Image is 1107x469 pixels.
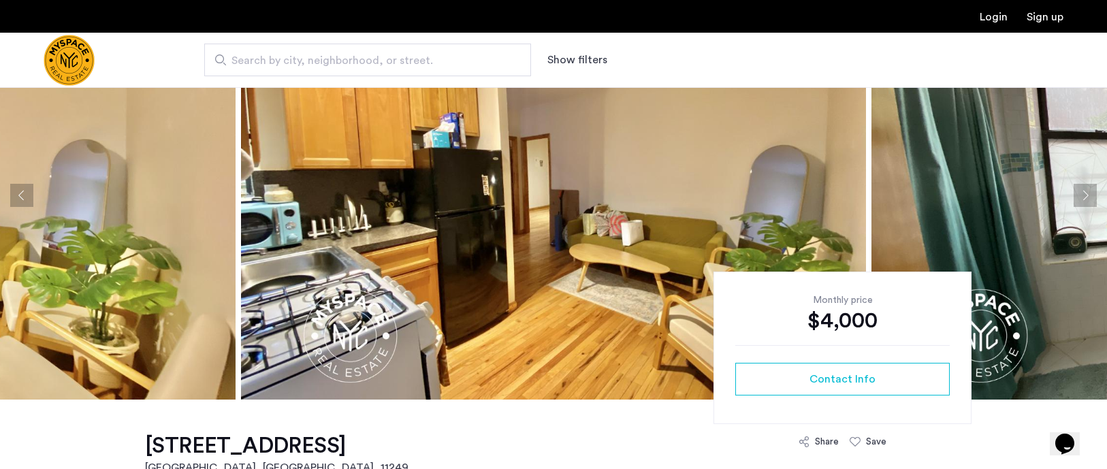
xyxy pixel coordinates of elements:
[145,432,408,459] h1: [STREET_ADDRESS]
[1074,184,1097,207] button: Next apartment
[735,363,950,395] button: button
[44,35,95,86] a: Cazamio Logo
[980,12,1008,22] a: Login
[204,44,531,76] input: Apartment Search
[866,435,886,449] div: Save
[815,435,839,449] div: Share
[547,52,607,68] button: Show or hide filters
[735,307,950,334] div: $4,000
[10,184,33,207] button: Previous apartment
[231,52,493,69] span: Search by city, neighborhood, or street.
[44,35,95,86] img: logo
[1050,415,1093,455] iframe: chat widget
[1027,12,1063,22] a: Registration
[735,293,950,307] div: Monthly price
[809,371,876,387] span: Contact Info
